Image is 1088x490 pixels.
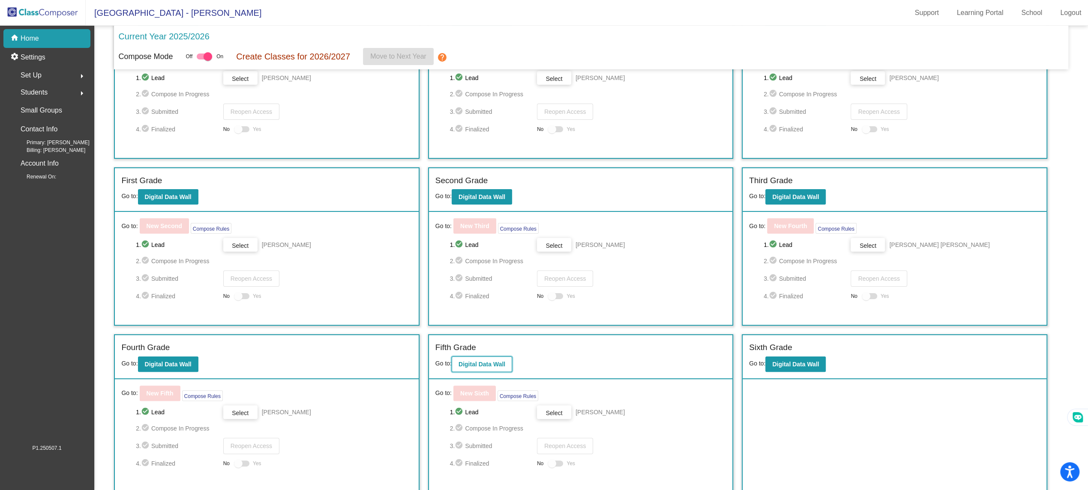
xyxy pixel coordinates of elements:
button: Select [223,71,258,85]
span: No [851,292,857,300]
span: [PERSON_NAME] [575,74,625,82]
button: Reopen Access [537,104,593,120]
a: Logout [1053,6,1088,20]
span: Select [232,410,249,416]
span: No [223,125,230,133]
span: 4. Finalized [764,124,846,134]
button: New Fifth [140,386,180,401]
b: Digital Data Wall [772,193,819,200]
span: 2. Compose In Progress [450,89,726,99]
p: Account Info [21,157,59,169]
span: 2. Compose In Progress [136,89,412,99]
span: 2. Compose In Progress [450,423,726,434]
span: Go to: [435,193,452,199]
b: Digital Data Wall [145,193,192,200]
span: Go to: [435,222,452,231]
p: Contact Info [21,123,57,135]
span: 1. Lead [450,73,533,83]
button: Reopen Access [851,104,907,120]
mat-icon: help [437,52,447,62]
a: School [1014,6,1049,20]
span: Yes [881,124,889,134]
mat-icon: check_circle [141,73,151,83]
span: 1. Lead [450,407,533,417]
b: Digital Data Wall [772,361,819,368]
span: No [537,460,543,467]
span: 4. Finalized [136,124,219,134]
button: Reopen Access [537,438,593,454]
p: Small Groups [21,104,62,116]
p: Settings [21,52,45,62]
mat-icon: check_circle [455,240,465,250]
button: New Third [453,218,496,234]
span: Reopen Access [544,108,586,115]
span: Reopen Access [231,108,272,115]
span: Yes [881,291,889,301]
span: 4. Finalized [764,291,846,301]
mat-icon: check_circle [769,89,779,99]
span: No [851,125,857,133]
button: Reopen Access [223,270,279,287]
mat-icon: arrow_right [77,71,87,81]
p: Compose Mode [118,51,173,62]
span: Go to: [121,360,138,367]
label: Third Grade [749,175,792,187]
span: [PERSON_NAME] [575,408,625,416]
span: [PERSON_NAME] [262,241,311,249]
span: Yes [566,291,575,301]
span: 4. Finalized [136,458,219,469]
span: 3. Submitted [136,107,219,117]
span: 3. Submitted [764,273,846,284]
mat-icon: check_circle [455,89,465,99]
span: Go to: [121,389,138,398]
span: Select [546,75,563,82]
mat-icon: check_circle [141,407,151,417]
span: [GEOGRAPHIC_DATA] - [PERSON_NAME] [86,6,261,20]
span: 4. Finalized [450,124,533,134]
mat-icon: check_circle [455,107,465,117]
p: Home [21,33,39,44]
span: Reopen Access [858,275,899,282]
button: Compose Rules [182,390,223,401]
b: New Fifth [147,390,174,397]
span: 4. Finalized [450,458,533,469]
span: 2. Compose In Progress [136,256,412,266]
span: Select [546,242,563,249]
span: Move to Next Year [370,53,426,60]
a: Support [908,6,946,20]
span: Students [21,86,48,98]
p: Create Classes for 2026/2027 [236,50,350,63]
button: New Sixth [453,386,496,401]
button: Select [851,238,885,252]
mat-icon: check_circle [141,441,151,451]
span: [PERSON_NAME] [575,241,625,249]
button: Reopen Access [223,104,279,120]
mat-icon: home [10,33,21,44]
mat-icon: check_circle [455,423,465,434]
mat-icon: check_circle [455,407,465,417]
span: Yes [566,124,575,134]
span: Select [860,242,876,249]
span: 1. Lead [136,407,219,417]
button: Select [537,405,571,419]
span: 3. Submitted [764,107,846,117]
mat-icon: check_circle [455,273,465,284]
mat-icon: check_circle [141,458,151,469]
span: Select [232,242,249,249]
span: 1. Lead [450,240,533,250]
span: Reopen Access [544,275,586,282]
span: 3. Submitted [136,273,219,284]
span: Yes [253,458,261,469]
span: Reopen Access [544,442,586,449]
p: Current Year 2025/2026 [118,30,209,43]
label: Fifth Grade [435,342,476,354]
span: Go to: [435,360,452,367]
mat-icon: check_circle [141,89,151,99]
button: Reopen Access [537,270,593,287]
span: Go to: [749,193,765,199]
mat-icon: check_circle [769,273,779,284]
label: Fourth Grade [121,342,170,354]
span: 2. Compose In Progress [764,89,1040,99]
span: Go to: [121,222,138,231]
span: Reopen Access [231,442,272,449]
